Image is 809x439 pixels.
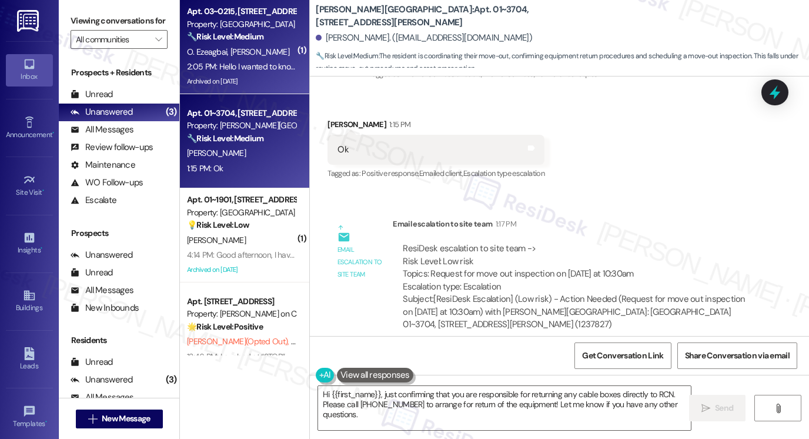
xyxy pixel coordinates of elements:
[774,404,783,413] i: 
[582,350,663,362] span: Get Conversation Link
[71,302,139,314] div: New Inbounds
[187,295,296,308] div: Apt. [STREET_ADDRESS]
[187,194,296,206] div: Apt. 01~1901, [STREET_ADDRESS][GEOGRAPHIC_DATA][US_STATE][STREET_ADDRESS]
[102,413,150,425] span: New Message
[71,267,113,279] div: Unread
[187,61,553,72] div: 2:05 PM: Hello I wanted to know when nothing has been done about this referral. It's been 8months...
[71,159,135,171] div: Maintenance
[403,293,749,331] div: Subject: [ResiDesk Escalation] (Low risk) - Action Needed (Request for move out inspection on [DA...
[76,410,163,428] button: New Message
[318,386,691,430] textarea: Hi {{first_name}}, just confirming that you are responsible for returning any cable boxes directl...
[493,218,516,230] div: 1:17 PM
[163,371,180,389] div: (3)
[71,356,113,368] div: Unread
[187,207,296,219] div: Property: [GEOGRAPHIC_DATA]
[187,133,263,144] strong: 🔧 Risk Level: Medium
[71,106,133,118] div: Unanswered
[685,350,790,362] span: Share Conversation via email
[677,342,797,369] button: Share Conversation via email
[362,168,419,178] span: Positive response ,
[187,219,249,230] strong: 💡 Risk Level: Low
[6,285,53,317] a: Buildings
[316,51,378,61] strong: 🔧 Risk Level: Medium
[71,88,113,101] div: Unread
[316,50,809,75] span: : The resident is coordinating their move-out, confirming equipment return procedures and schedul...
[393,218,759,234] div: Email escalation to site team
[59,227,179,240] div: Prospects
[403,242,749,293] div: ResiDesk escalation to site team -> Risk Level: Low risk Topics: Request for move out inspection ...
[386,118,410,131] div: 1:15 PM
[71,177,143,189] div: WO Follow-ups
[327,165,544,182] div: Tagged as:
[337,244,383,281] div: Email escalation to site team
[186,74,297,89] div: Archived on [DATE]
[187,148,246,158] span: [PERSON_NAME]
[187,119,296,132] div: Property: [PERSON_NAME][GEOGRAPHIC_DATA]
[701,404,710,413] i: 
[6,54,53,86] a: Inbox
[187,18,296,31] div: Property: [GEOGRAPHIC_DATA]
[327,118,544,135] div: [PERSON_NAME]
[187,235,246,245] span: [PERSON_NAME]
[59,66,179,79] div: Prospects + Residents
[71,374,133,386] div: Unanswered
[187,336,291,347] span: [PERSON_NAME] (Opted Out)
[155,35,162,44] i: 
[52,129,54,137] span: •
[17,10,41,32] img: ResiDesk Logo
[187,163,223,174] div: 1:15 PM: Ok
[187,321,263,332] strong: 🌟 Risk Level: Positive
[42,187,44,195] span: •
[88,414,97,424] i: 
[59,334,179,347] div: Residents
[187,351,285,362] div: 12:46 PM: Laughed at “STOP”
[41,244,42,252] span: •
[337,144,349,156] div: Ok
[186,262,297,277] div: Archived on [DATE]
[187,46,230,57] span: O. Ezeagbai
[71,391,133,404] div: All Messages
[187,5,296,18] div: Apt. 03~0215, [STREET_ADDRESS][GEOGRAPHIC_DATA][US_STATE][STREET_ADDRESS]
[689,395,746,421] button: Send
[71,12,168,30] label: Viewing conversations for
[163,103,180,121] div: (3)
[574,342,671,369] button: Get Conversation Link
[715,402,733,414] span: Send
[71,284,133,297] div: All Messages
[6,344,53,375] a: Leads
[76,30,149,49] input: All communities
[71,194,116,207] div: Escalate
[71,124,133,136] div: All Messages
[71,249,133,261] div: Unanswered
[463,168,544,178] span: Escalation type escalation
[6,228,53,260] a: Insights •
[71,141,153,154] div: Review follow-ups
[316,4,551,29] b: [PERSON_NAME][GEOGRAPHIC_DATA]: Apt. 01~3704, [STREET_ADDRESS][PERSON_NAME]
[187,107,296,119] div: Apt. 01~3704, [STREET_ADDRESS][PERSON_NAME]
[316,32,532,44] div: [PERSON_NAME]. ([EMAIL_ADDRESS][DOMAIN_NAME])
[187,308,296,320] div: Property: [PERSON_NAME] on Canal
[6,170,53,202] a: Site Visit •
[45,418,47,426] span: •
[187,31,263,42] strong: 🔧 Risk Level: Medium
[419,168,463,178] span: Emailed client ,
[230,46,289,57] span: [PERSON_NAME]
[6,401,53,433] a: Templates •
[187,250,475,260] div: 4:14 PM: Good afternoon, I have a package that I won't be able to pick up until [DATE].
